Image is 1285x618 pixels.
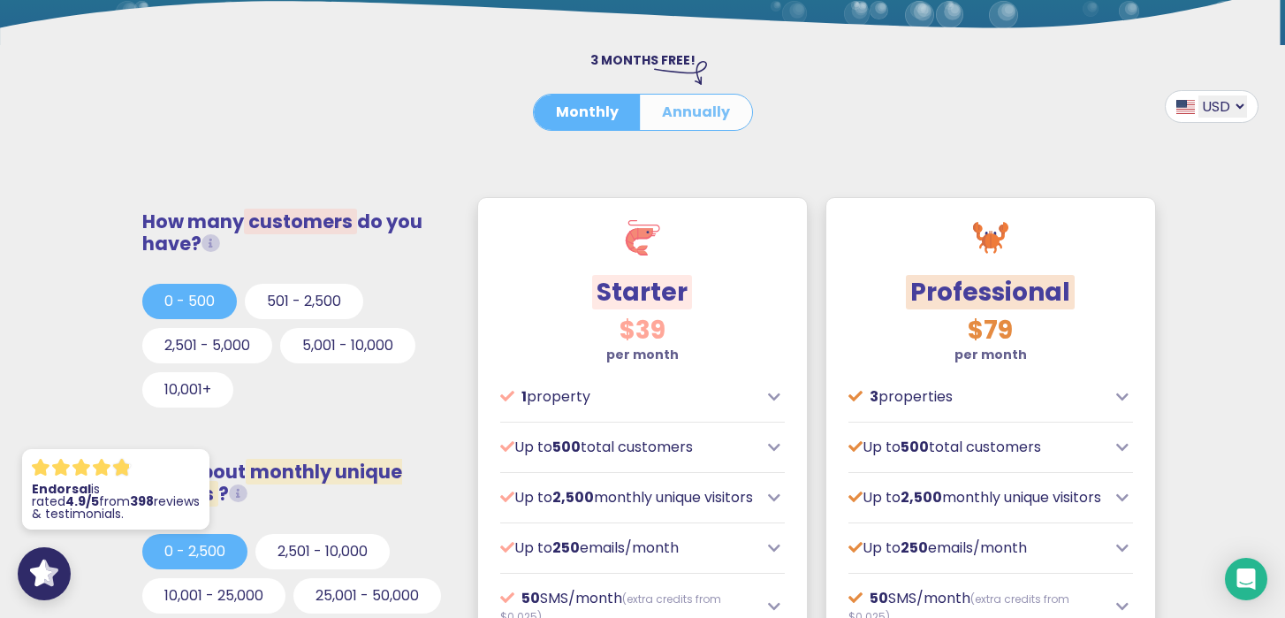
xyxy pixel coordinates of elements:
p: Up to emails/month [500,538,758,559]
h3: How many do you have? [142,210,446,255]
button: 2,501 - 5,000 [142,328,272,363]
span: 500 [901,437,929,457]
button: 501 - 2,500 [245,284,363,319]
span: 250 [901,538,928,558]
p: Up to total customers [500,437,758,458]
span: 3 [870,386,878,407]
strong: 4.9/5 [65,492,99,510]
p: Up to monthly unique visitors [848,487,1106,508]
strong: Endorsal [32,480,91,498]
span: 250 [552,538,580,558]
span: monthly unique visitors [142,459,402,507]
button: Monthly [534,95,641,130]
i: Total customers from whom you request testimonials/reviews. [201,234,220,253]
strong: 398 [130,492,154,510]
span: 1 [521,386,527,407]
h3: How about ? [142,461,446,505]
p: Up to total customers [848,437,1106,458]
button: 10,001+ [142,372,233,408]
img: shrimp.svg [625,220,660,256]
strong: per month [606,346,679,363]
p: Up to emails/month [848,538,1106,559]
span: 3 MONTHS FREE! [590,51,696,69]
i: Unique visitors that view our social proof tools (widgets, FOMO popups or Wall of Love) on your w... [229,484,247,503]
button: Annually [640,95,752,130]
span: 50 [870,588,888,608]
p: Up to monthly unique visitors [500,487,758,508]
span: $79 [968,313,1013,347]
p: property [500,386,758,408]
p: is rated from reviews & testimonials. [32,483,200,520]
img: arrow-right-down.svg [654,61,707,84]
strong: per month [954,346,1027,363]
button: 25,001 - 50,000 [293,578,441,614]
button: 5,001 - 10,000 [280,328,415,363]
span: customers [244,209,357,234]
button: 0 - 500 [142,284,237,319]
span: 2,500 [901,487,942,507]
span: 50 [521,588,540,608]
span: Starter [592,275,692,309]
button: 2,501 - 10,000 [255,534,390,569]
span: Professional [906,275,1075,309]
p: properties [848,386,1106,408]
span: 500 [552,437,581,457]
button: 0 - 2,500 [142,534,247,569]
div: Open Intercom Messenger [1225,558,1267,600]
button: 10,001 - 25,000 [142,578,285,614]
img: crab.svg [973,220,1008,256]
span: 2,500 [552,487,594,507]
span: $39 [620,313,665,347]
